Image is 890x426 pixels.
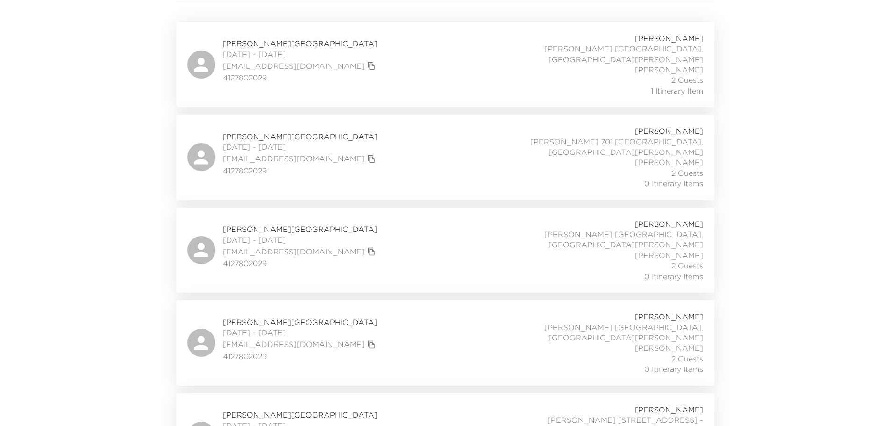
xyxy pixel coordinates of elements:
span: [PERSON_NAME] [635,343,703,353]
span: [PERSON_NAME][GEOGRAPHIC_DATA] [223,410,378,420]
a: [EMAIL_ADDRESS][DOMAIN_NAME] [223,153,365,164]
span: [DATE] - [DATE] [223,235,378,245]
a: [PERSON_NAME][GEOGRAPHIC_DATA][DATE] - [DATE][EMAIL_ADDRESS][DOMAIN_NAME]copy primary member emai... [176,22,714,107]
span: [PERSON_NAME] [635,311,703,322]
span: [PERSON_NAME] [GEOGRAPHIC_DATA], [GEOGRAPHIC_DATA][PERSON_NAME] [497,229,703,250]
span: 4127802029 [223,258,378,268]
a: [EMAIL_ADDRESS][DOMAIN_NAME] [223,246,365,257]
span: 1 Itinerary Item [651,86,703,96]
span: 2 Guests [671,168,703,178]
span: [PERSON_NAME] [GEOGRAPHIC_DATA], [GEOGRAPHIC_DATA][PERSON_NAME] [497,322,703,343]
span: 0 Itinerary Items [644,271,703,282]
a: [PERSON_NAME][GEOGRAPHIC_DATA][DATE] - [DATE][EMAIL_ADDRESS][DOMAIN_NAME]copy primary member emai... [176,115,714,200]
span: [DATE] - [DATE] [223,49,378,59]
span: [DATE] - [DATE] [223,142,378,152]
span: [PERSON_NAME] [635,157,703,167]
span: [PERSON_NAME] [635,250,703,260]
span: [DATE] - [DATE] [223,327,378,338]
button: copy primary member email [365,152,378,166]
span: 0 Itinerary Items [644,178,703,188]
span: [PERSON_NAME][GEOGRAPHIC_DATA] [223,224,378,234]
a: [PERSON_NAME][GEOGRAPHIC_DATA][DATE] - [DATE][EMAIL_ADDRESS][DOMAIN_NAME]copy primary member emai... [176,208,714,293]
span: [PERSON_NAME] [635,404,703,415]
button: copy primary member email [365,59,378,72]
a: [EMAIL_ADDRESS][DOMAIN_NAME] [223,339,365,349]
span: [PERSON_NAME][GEOGRAPHIC_DATA] [223,131,378,142]
span: [PERSON_NAME] [635,33,703,43]
span: [PERSON_NAME] [635,219,703,229]
button: copy primary member email [365,245,378,258]
button: copy primary member email [365,338,378,351]
a: [EMAIL_ADDRESS][DOMAIN_NAME] [223,61,365,71]
span: 2 Guests [671,354,703,364]
span: 4127802029 [223,166,378,176]
span: 4127802029 [223,351,378,361]
span: [PERSON_NAME] 701 [GEOGRAPHIC_DATA], [GEOGRAPHIC_DATA][PERSON_NAME] [497,137,703,158]
span: 0 Itinerary Items [644,364,703,374]
span: [PERSON_NAME] [GEOGRAPHIC_DATA], [GEOGRAPHIC_DATA][PERSON_NAME] [497,43,703,65]
span: 2 Guests [671,75,703,85]
a: [PERSON_NAME][GEOGRAPHIC_DATA][DATE] - [DATE][EMAIL_ADDRESS][DOMAIN_NAME]copy primary member emai... [176,300,714,385]
span: [PERSON_NAME][GEOGRAPHIC_DATA] [223,38,378,49]
span: [PERSON_NAME] [635,126,703,136]
span: [PERSON_NAME][GEOGRAPHIC_DATA] [223,317,378,327]
span: [PERSON_NAME] [635,65,703,75]
span: 4127802029 [223,72,378,83]
span: 2 Guests [671,260,703,271]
